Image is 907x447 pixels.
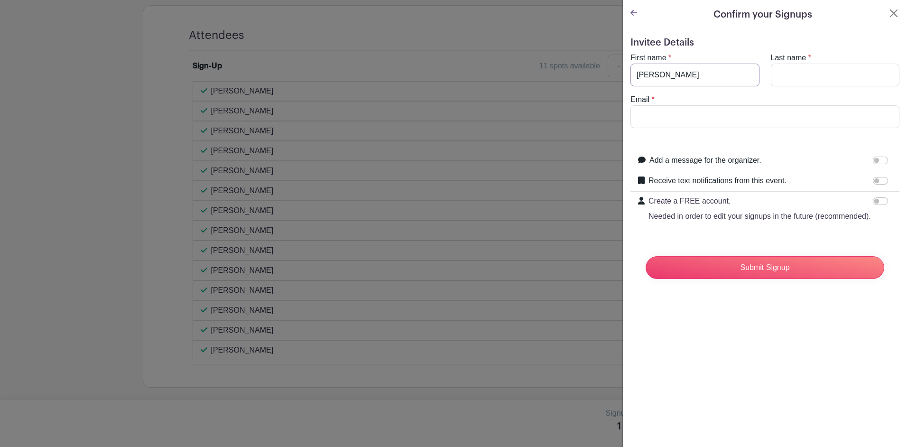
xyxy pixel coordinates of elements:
[646,256,884,279] input: Submit Signup
[648,196,871,207] p: Create a FREE account.
[630,94,649,105] label: Email
[630,52,666,64] label: First name
[649,155,761,166] label: Add a message for the organizer.
[630,37,899,48] h5: Invitee Details
[713,8,812,22] h5: Confirm your Signups
[648,211,871,222] p: Needed in order to edit your signups in the future (recommended).
[771,52,806,64] label: Last name
[648,175,787,186] label: Receive text notifications from this event.
[888,8,899,19] button: Close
